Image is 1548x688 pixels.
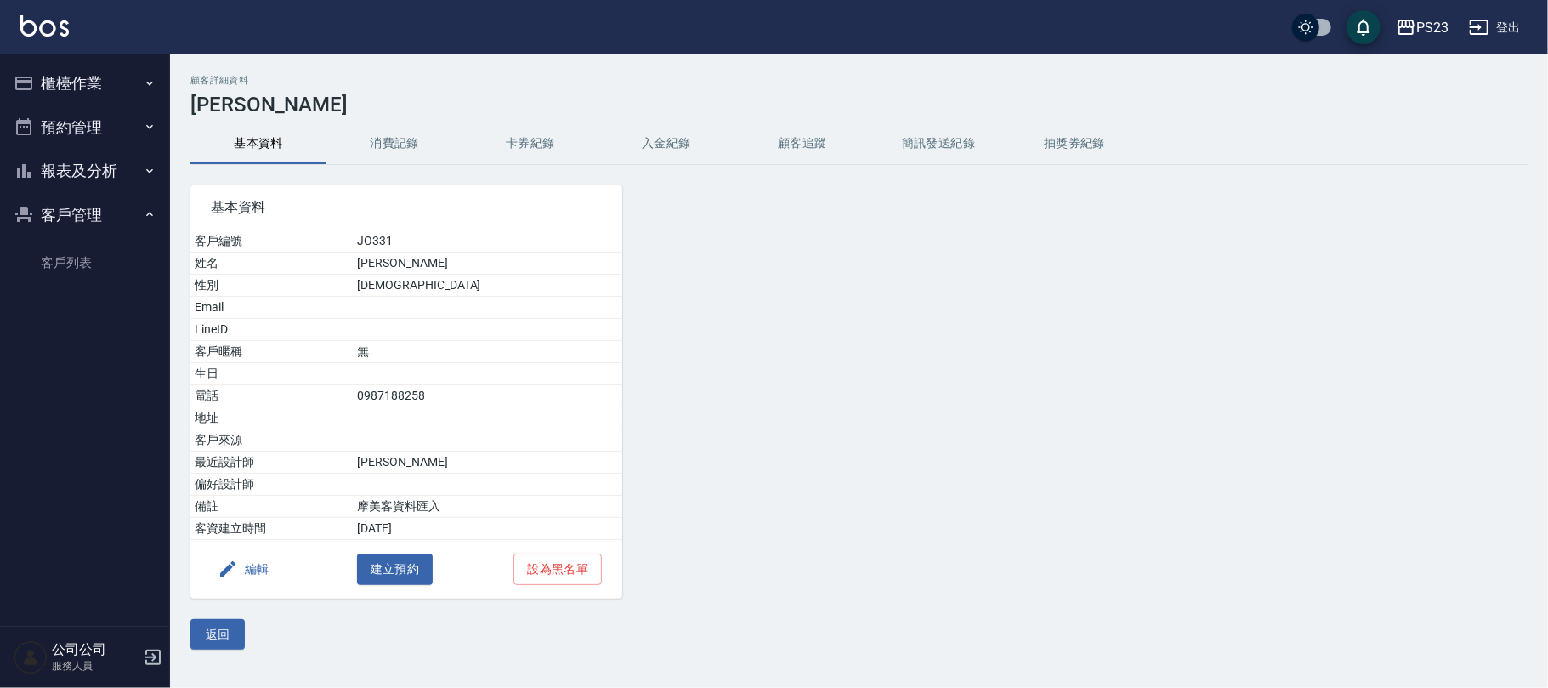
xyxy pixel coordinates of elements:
[357,554,434,585] button: 建立預約
[353,253,622,275] td: [PERSON_NAME]
[353,452,622,474] td: [PERSON_NAME]
[7,243,163,282] a: 客戶列表
[326,123,462,164] button: 消費記錄
[190,230,353,253] td: 客戶編號
[190,93,1528,117] h3: [PERSON_NAME]
[1416,17,1449,38] div: PS23
[353,496,622,518] td: 摩美客資料匯入
[462,123,598,164] button: 卡券紀錄
[52,641,139,658] h5: 公司公司
[513,554,602,585] button: 設為黑名單
[734,123,870,164] button: 顧客追蹤
[190,75,1528,86] h2: 顧客詳細資料
[353,518,622,540] td: [DATE]
[353,341,622,363] td: 無
[190,297,353,319] td: Email
[7,61,163,105] button: 櫃檯作業
[7,149,163,193] button: 報表及分析
[870,123,1006,164] button: 簡訊發送紀錄
[190,253,353,275] td: 姓名
[190,385,353,407] td: 電話
[211,199,602,216] span: 基本資料
[353,275,622,297] td: [DEMOGRAPHIC_DATA]
[190,407,353,429] td: 地址
[190,496,353,518] td: 備註
[7,105,163,150] button: 預約管理
[598,123,734,164] button: 入金紀錄
[1462,12,1528,43] button: 登出
[190,619,245,651] button: 返回
[1389,10,1455,45] button: PS23
[14,640,48,674] img: Person
[190,429,353,452] td: 客戶來源
[1006,123,1143,164] button: 抽獎券紀錄
[211,554,276,585] button: 編輯
[190,452,353,474] td: 最近設計師
[190,275,353,297] td: 性別
[190,474,353,496] td: 偏好設計師
[190,363,353,385] td: 生日
[7,193,163,237] button: 客戶管理
[1347,10,1381,44] button: save
[190,123,326,164] button: 基本資料
[20,15,69,37] img: Logo
[190,518,353,540] td: 客資建立時間
[353,230,622,253] td: JO331
[190,319,353,341] td: LineID
[52,658,139,674] p: 服務人員
[353,385,622,407] td: 0987188258
[190,341,353,363] td: 客戶暱稱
